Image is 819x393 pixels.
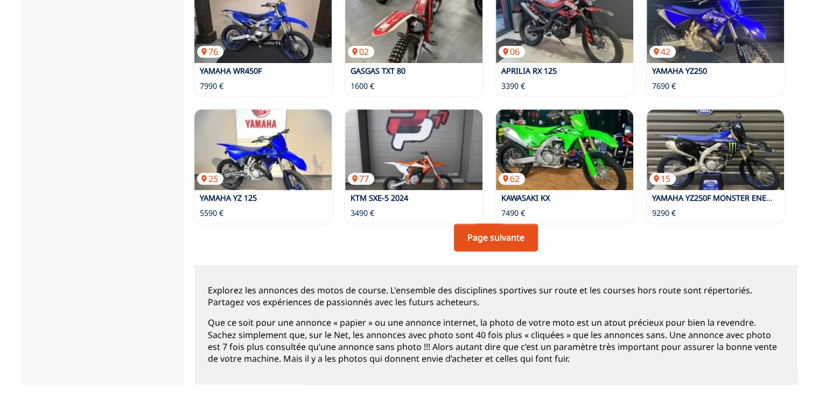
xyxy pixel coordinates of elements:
[197,173,223,185] p: 25
[647,109,784,190] a: YAMAHA YZ250F MONSTER ENERGY15
[194,109,332,190] a: YAMAHA YZ 12525
[200,208,223,219] p: 5590 €
[652,66,707,76] a: YAMAHA YZ250
[496,109,633,190] img: KAWASAKI KX
[345,109,482,190] a: KTM SXE-5 202477
[208,284,784,308] p: Explorez les annonces des motos de course. L'ensemble des disciplines sportives sur route et les ...
[649,173,676,185] p: 15
[501,208,525,219] p: 7490 €
[200,81,223,92] p: 7990 €
[647,109,784,190] img: YAMAHA YZ250F MONSTER ENERGY
[351,208,374,219] p: 3490 €
[348,173,374,185] p: 77
[454,223,538,251] a: Page suivante
[351,66,405,76] a: GASGAS TXT 80
[649,46,676,58] p: 42
[200,66,262,76] a: YAMAHA WR450F
[345,109,482,190] img: KTM SXE-5 2024
[208,317,784,365] p: Que ce soit pour une annonce « papier » ou une annonce internet, la photo de votre moto est un at...
[499,46,525,58] p: 06
[348,46,374,58] p: 02
[200,193,257,203] a: YAMAHA YZ 125
[501,193,550,203] a: KAWASAKI KX
[496,109,633,190] a: KAWASAKI KX62
[652,81,676,92] p: 7690 €
[197,46,223,58] p: 76
[652,193,781,203] a: YAMAHA YZ250F MONSTER ENERGY
[501,66,557,76] a: APRILIA RX 125
[194,109,332,190] img: YAMAHA YZ 125
[501,81,525,92] p: 3390 €
[499,173,525,185] p: 62
[351,193,408,203] a: KTM SXE-5 2024
[351,81,374,92] p: 1600 €
[652,208,676,219] p: 9290 €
